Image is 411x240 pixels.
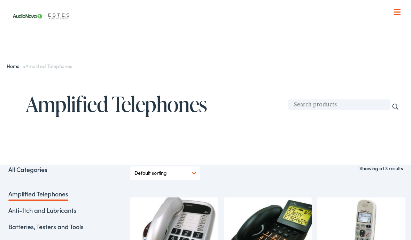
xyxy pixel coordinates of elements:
span: Amplified Telephones [25,62,72,69]
a: Anti-Itch and Lubricants [8,206,76,215]
a: Home [7,62,23,69]
span: » [7,62,72,69]
h1: Amplified Telephones [26,92,403,115]
a: What We Offer [14,28,403,50]
a: Batteries, Testers and Tools [8,222,84,231]
input: Search [391,103,399,111]
input: Search products [288,99,390,110]
select: Shop order [134,166,196,180]
a: All Categories [8,165,113,182]
p: Showing all 3 results [359,165,403,172]
a: Amplified Telephones [8,189,68,198]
